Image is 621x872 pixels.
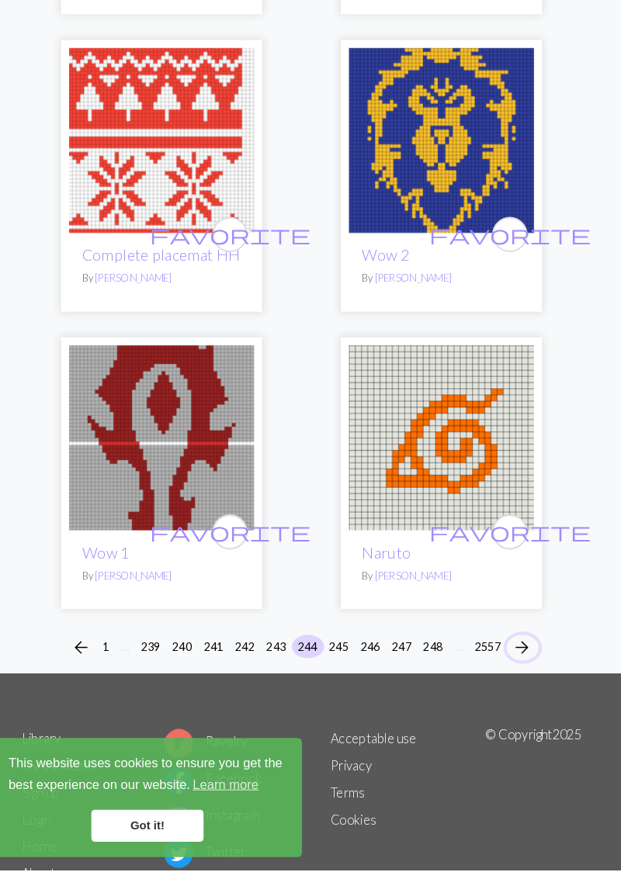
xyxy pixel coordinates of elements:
a: Ravelry [178,741,258,756]
img: Complete placemat HH [86,79,265,258]
span: favorite [434,534,589,558]
i: Next [515,649,533,667]
a: [PERSON_NAME] [381,582,456,594]
img: Ravelry logo [178,736,206,764]
img: téléchargement (1).png [86,366,265,545]
button: 2557 [472,645,509,668]
i: favourite [434,531,589,562]
a: dismiss cookie message [107,814,216,845]
span: favorite [434,247,589,271]
span: arrow_back [88,647,107,669]
button: favourite [494,242,529,276]
i: favourite [434,244,589,275]
a: téléchargement (1).png [86,446,265,461]
a: images.png [356,159,535,174]
button: 245 [331,645,363,668]
button: 239 [150,645,181,668]
a: Library [40,738,78,753]
a: Wow 1 [99,557,144,575]
span: arrow_forward [515,647,533,669]
a: Wow 2 [369,270,415,288]
a: Cookies [338,816,382,831]
p: By [99,7,252,22]
button: 240 [180,645,211,668]
div: cookieconsent [12,745,310,860]
a: Complete placemat HH [86,159,265,174]
button: 248 [422,645,453,668]
a: [PERSON_NAME] [111,582,186,594]
img: images.png [356,79,535,258]
a: learn more about cookies [203,778,271,801]
button: 242 [241,645,272,668]
span: favorite [164,534,319,558]
i: favourite [164,244,319,275]
a: [PERSON_NAME] [381,295,456,307]
button: favourite [224,242,258,276]
a: Privacy [338,764,378,779]
a: Acceptable use [338,738,421,753]
a: Terms [338,790,371,805]
button: Previous [82,645,113,670]
p: By [99,581,252,596]
i: favourite [164,531,319,562]
button: favourite [224,529,258,563]
button: favourite [494,529,529,563]
button: 1 [113,645,131,668]
a: [PERSON_NAME] [111,8,186,20]
nav: Page navigation [82,645,539,670]
a: Twitter [178,847,257,862]
button: 244 [301,645,332,668]
span: favorite [164,247,319,271]
p: By [369,294,522,309]
button: 246 [362,645,393,668]
button: Next [508,645,539,670]
a: Complete placemat HH [99,270,252,288]
a: Naruto [369,557,416,575]
a: 26620795-konoha-symbole-cache-feuille-naruto-gratuit-vectoriel.jpg [356,446,535,461]
span: This website uses cookies to ensure you get the best experience on our website. [27,760,296,801]
button: 247 [392,645,423,668]
button: 241 [210,645,241,668]
i: Previous [88,649,107,667]
img: 26620795-konoha-symbole-cache-feuille-naruto-gratuit-vectoriel.jpg [356,366,535,545]
a: [PERSON_NAME] [111,295,186,307]
button: 243 [271,645,302,668]
p: By [369,581,522,596]
p: By [99,294,252,309]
